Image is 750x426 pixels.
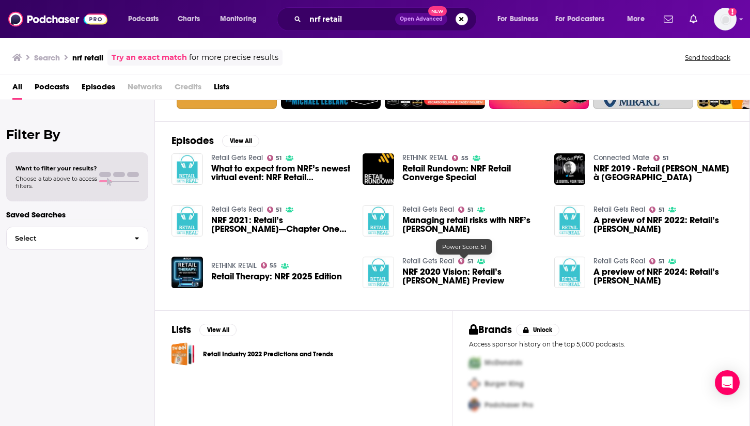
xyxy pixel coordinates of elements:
span: 51 [467,208,473,212]
button: View All [222,135,259,147]
span: New [428,6,447,16]
span: A preview of NRF 2024: Retail’s [PERSON_NAME] [593,267,733,285]
span: Charts [178,12,200,26]
span: For Podcasters [555,12,605,26]
button: open menu [549,11,620,27]
span: Want to filter your results? [15,165,97,172]
img: NRF 2020 Vision: Retail’s Big Show Preview [363,257,394,288]
img: A preview of NRF 2024: Retail’s Big Show [554,257,586,288]
span: Choose a tab above to access filters. [15,175,97,190]
a: All [12,78,22,100]
a: A preview of NRF 2024: Retail’s Big Show [593,267,733,285]
img: Retail Therapy: NRF 2025 Edition [171,257,203,288]
h3: nrf retail [72,53,103,62]
div: Power Score: 51 [436,239,492,255]
a: NRF 2020 Vision: Retail’s Big Show Preview [402,267,542,285]
a: What to expect from NRF’s newest virtual event: NRF Retail Converge, [211,164,351,182]
a: Retail Gets Real [402,257,454,265]
a: Lists [214,78,229,100]
img: Third Pro Logo [465,395,485,416]
a: RETHINK RETAIL [402,153,448,162]
span: 51 [467,259,473,264]
a: Retail Gets Real [593,205,645,214]
span: for more precise results [189,52,278,64]
a: Retail Gets Real [211,205,263,214]
input: Search podcasts, credits, & more... [305,11,395,27]
a: RETHINK RETAIL [211,261,257,270]
span: Logged in as cmand-c [714,8,737,30]
span: Retail Therapy: NRF 2025 Edition [211,272,342,281]
p: Access sponsor history on the top 5,000 podcasts. [469,340,733,348]
a: A preview of NRF 2022: Retail’s Big Show [593,216,733,233]
span: McDonalds [485,358,522,367]
a: Retail Rundown: NRF Retail Converge Special [363,153,394,185]
span: NRF 2020 Vision: Retail’s [PERSON_NAME] Preview [402,267,542,285]
a: Podchaser - Follow, Share and Rate Podcasts [8,9,107,29]
button: Select [6,227,148,250]
a: Retail Rundown: NRF Retail Converge Special [402,164,542,182]
img: First Pro Logo [465,352,485,373]
a: 51 [267,155,282,161]
a: ListsView All [171,323,237,336]
span: Credits [175,78,201,100]
span: For Business [497,12,538,26]
button: View All [199,324,237,336]
a: Episodes [82,78,115,100]
img: Second Pro Logo [465,373,485,395]
img: A preview of NRF 2022: Retail’s Big Show [554,205,586,236]
span: A preview of NRF 2022: Retail’s [PERSON_NAME] [593,216,733,233]
svg: Add a profile image [728,8,737,16]
h2: Episodes [171,134,214,147]
a: 51 [458,207,473,213]
a: Try an exact match [112,52,187,64]
p: Saved Searches [6,210,148,219]
a: 55 [261,262,277,269]
a: 51 [649,207,664,213]
a: Show notifications dropdown [685,10,701,28]
span: 51 [276,208,282,212]
span: 51 [659,259,664,264]
span: Podcasts [128,12,159,26]
a: Connected Mate [593,153,649,162]
button: Unlock [516,324,560,336]
a: What to expect from NRF’s newest virtual event: NRF Retail Converge, [171,153,203,185]
span: Monitoring [220,12,257,26]
a: Retail Gets Real [402,205,454,214]
span: NRF 2019 - Retail [PERSON_NAME] à [GEOGRAPHIC_DATA] [593,164,733,182]
h2: Filter By [6,127,148,142]
a: 51 [653,155,668,161]
button: open menu [213,11,270,27]
button: open menu [490,11,551,27]
span: Open Advanced [400,17,443,22]
img: Managing retail risks with NRF’s David Johnston [363,205,394,236]
a: NRF 2021: Retail’s Big Show—Chapter One Preview [211,216,351,233]
span: Managing retail risks with NRF’s [PERSON_NAME] [402,216,542,233]
a: Charts [171,11,206,27]
span: Networks [128,78,162,100]
a: Managing retail risks with NRF’s David Johnston [402,216,542,233]
a: 55 [452,155,468,161]
img: NRF 2021: Retail’s Big Show—Chapter One Preview [171,205,203,236]
div: Search podcasts, credits, & more... [287,7,487,31]
span: Retail Industry 2022 Predictions and Trends [171,342,195,366]
h3: Search [34,53,60,62]
a: 51 [267,207,282,213]
span: 55 [461,156,468,161]
img: NRF 2019 - Retail Big Show à New-York [554,153,586,185]
a: EpisodesView All [171,134,259,147]
a: NRF 2019 - Retail Big Show à New-York [593,164,733,182]
span: 51 [276,156,282,161]
span: Burger King [485,380,524,388]
span: More [627,12,645,26]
